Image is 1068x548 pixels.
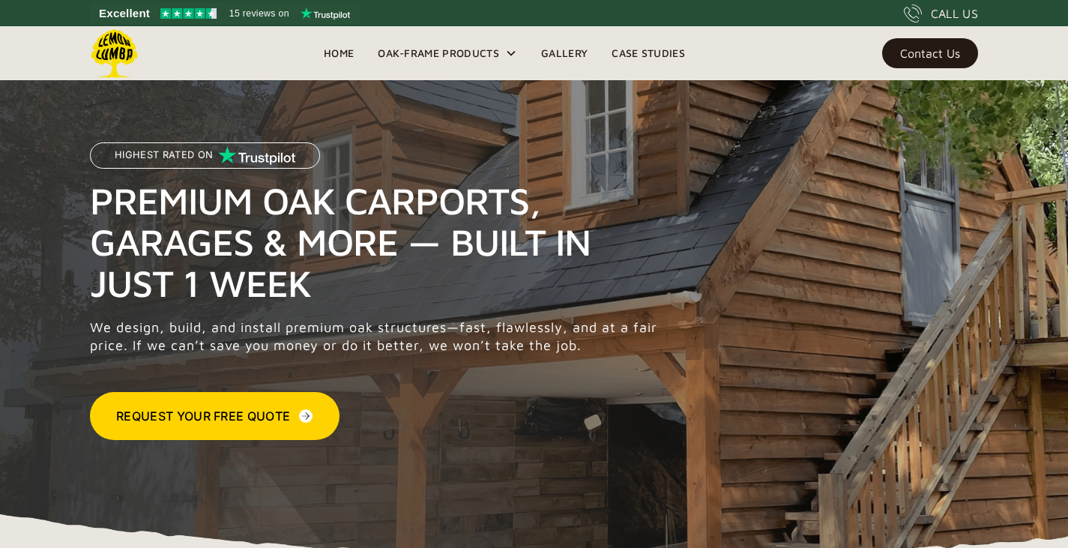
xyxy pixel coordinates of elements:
p: We design, build, and install premium oak structures—fast, flawlessly, and at a fair price. If we... [90,319,666,355]
a: Gallery [529,42,600,64]
h1: Premium Oak Carports, Garages & More — Built in Just 1 Week [90,180,666,304]
a: Home [312,42,366,64]
div: Oak-Frame Products [366,26,529,80]
div: Contact Us [900,48,960,58]
span: Excellent [99,4,150,22]
a: Case Studies [600,42,697,64]
span: 15 reviews on [229,4,289,22]
div: CALL US [931,4,978,22]
a: Request Your Free Quote [90,392,340,440]
div: Request Your Free Quote [116,407,290,425]
p: Highest Rated on [115,150,213,160]
img: Trustpilot 4.5 stars [160,8,217,19]
img: Trustpilot logo [301,7,350,19]
a: Contact Us [882,38,978,68]
a: CALL US [904,4,978,22]
a: See Lemon Lumba reviews on Trustpilot [90,3,360,24]
a: Highest Rated on [90,142,320,180]
div: Oak-Frame Products [378,44,499,62]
